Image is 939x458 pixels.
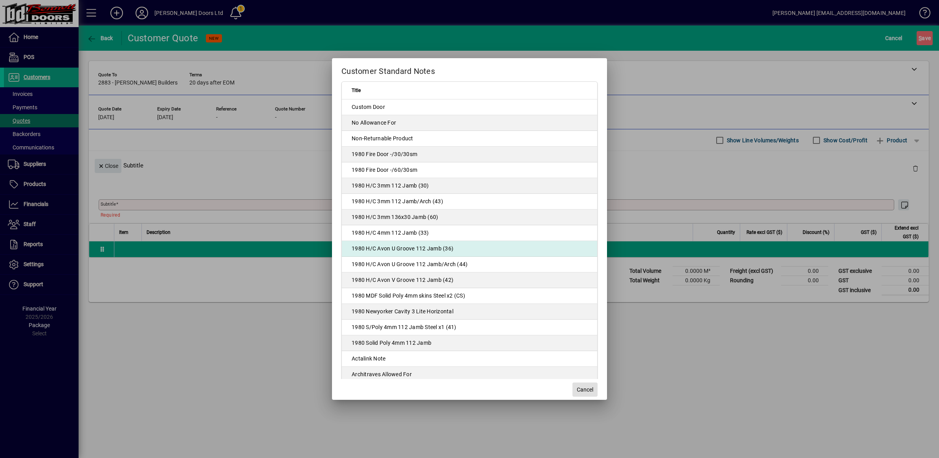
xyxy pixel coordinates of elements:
td: 1980 Fire Door -/60/30sm [342,162,597,178]
td: 1980 S/Poly 4mm 112 Jamb Steel x1 (41) [342,320,597,335]
td: Custom Door [342,99,597,115]
td: 1980 H/C Avon U Groove 112 Jamb (36) [342,241,597,257]
h2: Customer Standard Notes [332,58,607,81]
td: 1980 H/C 3mm 112 Jamb/Arch (43) [342,194,597,210]
td: 1980 Fire Door -/30/30sm [342,147,597,162]
td: No Allowance For [342,115,597,131]
td: Architraves Allowed For [342,367,597,383]
td: 1980 MDF Solid Poly 4mm skins Steel x2 (CS) [342,288,597,304]
td: 1980 H/C Avon U Groove 112 Jamb/Arch (44) [342,257,597,272]
td: 1980 H/C 3mm 136x30 Jamb (60) [342,210,597,225]
td: Actalink Note [342,351,597,367]
button: Cancel [572,383,598,397]
td: 1980 Newyorker Cavity 3 Lite Horizontal [342,304,597,320]
td: 1980 H/C Avon V Groove 112 Jamb (42) [342,272,597,288]
td: 1980 Solid Poly 4mm 112 Jamb [342,335,597,351]
td: 1980 H/C 3mm 112 Jamb (30) [342,178,597,194]
td: 1980 H/C 4mm 112 Jamb (33) [342,225,597,241]
span: Title [352,86,361,95]
td: Non-Returnable Product [342,131,597,147]
span: Cancel [577,386,593,394]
